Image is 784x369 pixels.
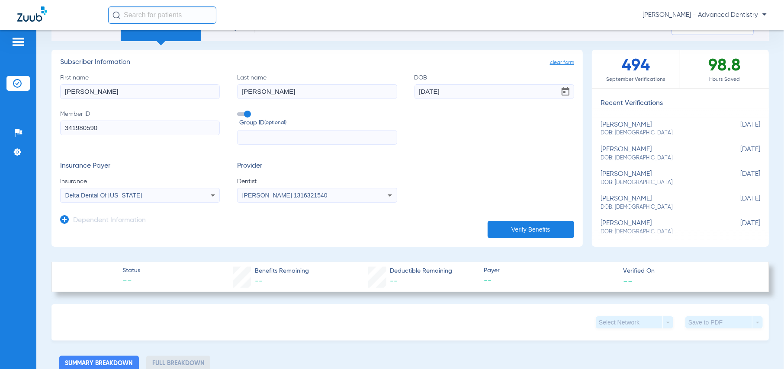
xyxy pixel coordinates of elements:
label: Member ID [60,110,220,145]
span: [PERSON_NAME] 1316321540 [242,192,328,199]
span: Benefits Remaining [255,267,309,276]
span: -- [484,276,616,286]
div: [PERSON_NAME] [601,219,717,235]
span: [DATE] [717,146,760,162]
input: Last name [237,84,397,99]
span: -- [122,276,140,288]
h3: Insurance Payer [60,162,220,171]
img: Search Icon [112,11,120,19]
span: Insurance [60,177,220,186]
span: Deductible Remaining [390,267,452,276]
h3: Provider [237,162,397,171]
span: [DATE] [717,170,760,186]
label: Last name [237,73,397,99]
span: Group ID [239,118,397,127]
span: [DATE] [717,121,760,137]
div: 494 [592,50,681,88]
span: Delta Dental Of [US_STATE] [65,192,142,199]
input: First name [60,84,220,99]
small: (optional) [264,118,286,127]
h3: Subscriber Information [60,58,574,67]
button: Open calendar [557,83,574,100]
button: Verify Benefits [488,221,574,238]
span: [DATE] [717,219,760,235]
span: -- [255,277,263,285]
span: -- [623,277,633,286]
span: DOB: [DEMOGRAPHIC_DATA] [601,129,717,137]
span: [PERSON_NAME] - Advanced Dentistry [643,11,767,19]
div: [PERSON_NAME] [601,146,717,162]
span: September Verifications [592,75,680,84]
input: Search for patients [108,6,216,24]
span: -- [390,277,398,285]
div: [PERSON_NAME] [601,195,717,211]
div: 98.8 [680,50,769,88]
span: Dentist [237,177,397,186]
img: Zuub Logo [17,6,47,22]
span: DOB: [DEMOGRAPHIC_DATA] [601,154,717,162]
input: DOBOpen calendar [414,84,574,99]
label: First name [60,73,220,99]
span: DOB: [DEMOGRAPHIC_DATA] [601,204,717,211]
label: DOB [414,73,574,99]
span: Status [122,266,140,275]
h3: Recent Verifications [592,99,769,108]
div: [PERSON_NAME] [601,170,717,186]
span: clear form [550,58,574,67]
span: Payer [484,266,616,275]
h3: Dependent Information [73,216,146,225]
input: Member ID [60,121,220,135]
span: Hours Saved [680,75,769,84]
span: [DATE] [717,195,760,211]
span: DOB: [DEMOGRAPHIC_DATA] [601,228,717,236]
div: [PERSON_NAME] [601,121,717,137]
span: DOB: [DEMOGRAPHIC_DATA] [601,179,717,187]
img: hamburger-icon [11,37,25,47]
span: Verified On [623,267,755,276]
